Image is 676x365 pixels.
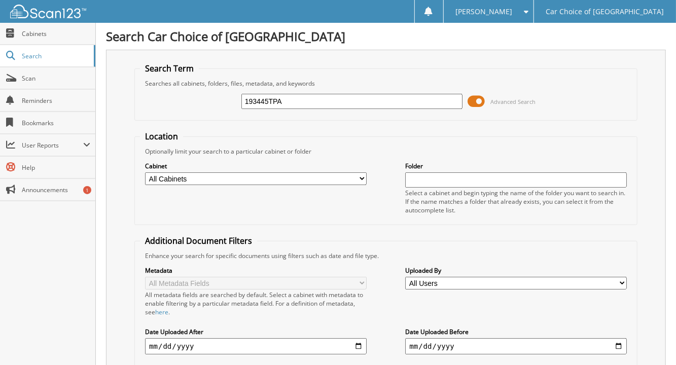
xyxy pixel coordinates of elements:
a: here [155,308,168,316]
legend: Search Term [140,63,199,74]
label: Uploaded By [405,266,626,275]
span: Scan [22,74,90,83]
span: Announcements [22,186,90,194]
label: Metadata [145,266,366,275]
label: Date Uploaded After [145,327,366,336]
img: scan123-logo-white.svg [10,5,86,18]
span: Bookmarks [22,119,90,127]
div: Optionally limit your search to a particular cabinet or folder [140,147,632,156]
span: Search [22,52,89,60]
span: Help [22,163,90,172]
div: All metadata fields are searched by default. Select a cabinet with metadata to enable filtering b... [145,290,366,316]
legend: Location [140,131,183,142]
div: Select a cabinet and begin typing the name of the folder you want to search in. If the name match... [405,189,626,214]
span: Advanced Search [490,98,536,105]
div: Searches all cabinets, folders, files, metadata, and keywords [140,79,632,88]
input: end [405,338,626,354]
h1: Search Car Choice of [GEOGRAPHIC_DATA] [106,28,666,45]
span: Car Choice of [GEOGRAPHIC_DATA] [546,9,664,15]
span: [PERSON_NAME] [455,9,512,15]
legend: Additional Document Filters [140,235,257,246]
label: Cabinet [145,162,366,170]
div: Enhance your search for specific documents using filters such as date and file type. [140,251,632,260]
div: 1 [83,186,91,194]
span: User Reports [22,141,83,150]
span: Cabinets [22,29,90,38]
input: start [145,338,366,354]
span: Reminders [22,96,90,105]
label: Folder [405,162,626,170]
label: Date Uploaded Before [405,327,626,336]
